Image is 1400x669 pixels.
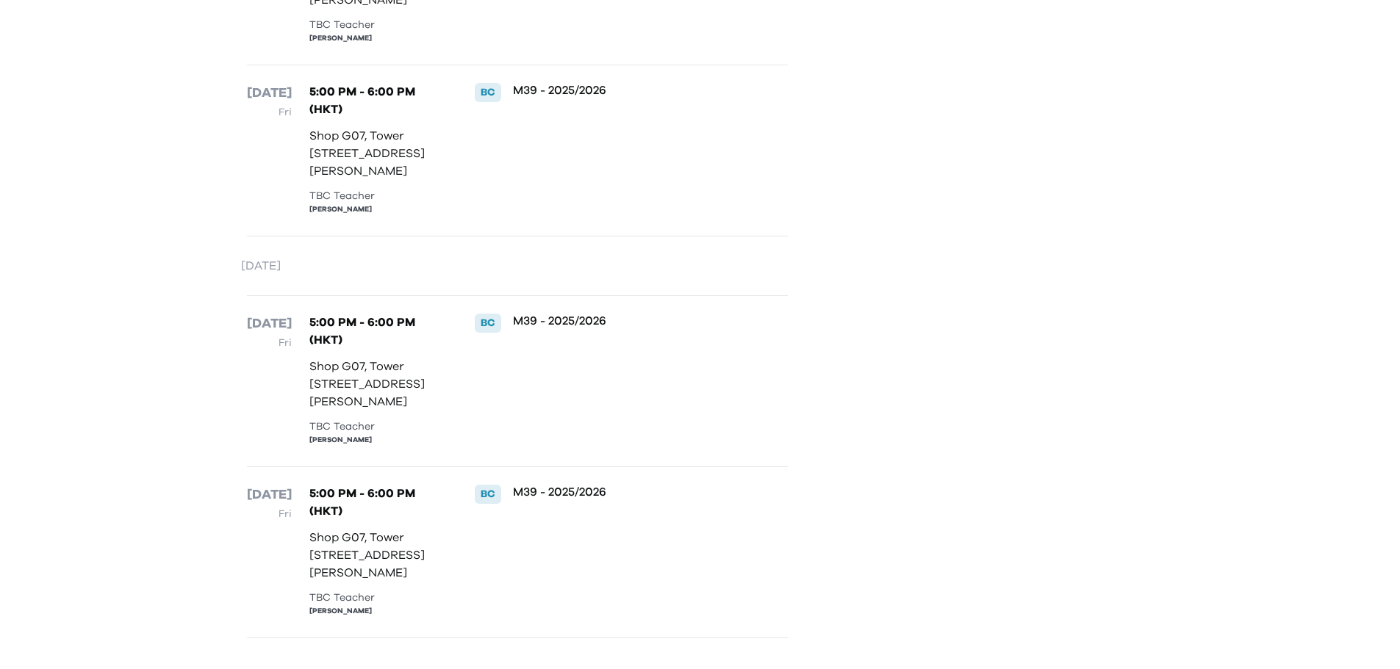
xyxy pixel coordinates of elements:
[247,314,292,334] p: [DATE]
[247,104,292,121] p: Fri
[309,590,445,606] div: TBC Teacher
[241,257,794,275] p: [DATE]
[247,83,292,104] p: [DATE]
[309,606,445,617] div: [PERSON_NAME]
[247,334,292,352] p: Fri
[513,314,739,328] p: M39 - 2025/2026
[309,435,445,446] div: [PERSON_NAME]
[309,419,445,435] div: TBC Teacher
[513,485,739,499] p: M39 - 2025/2026
[475,314,501,333] div: BC
[309,314,445,349] p: 5:00 PM - 6:00 PM (HKT)
[309,358,445,411] p: Shop G07, Tower [STREET_ADDRESS][PERSON_NAME]
[513,83,739,98] p: M39 - 2025/2026
[247,505,292,523] p: Fri
[309,529,445,582] p: Shop G07, Tower [STREET_ADDRESS][PERSON_NAME]
[309,33,445,44] div: [PERSON_NAME]
[309,485,445,520] p: 5:00 PM - 6:00 PM (HKT)
[475,485,501,504] div: BC
[309,204,445,215] div: [PERSON_NAME]
[475,83,501,102] div: BC
[309,127,445,180] p: Shop G07, Tower [STREET_ADDRESS][PERSON_NAME]
[309,189,445,204] div: TBC Teacher
[309,18,445,33] div: TBC Teacher
[309,83,445,118] p: 5:00 PM - 6:00 PM (HKT)
[247,485,292,505] p: [DATE]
